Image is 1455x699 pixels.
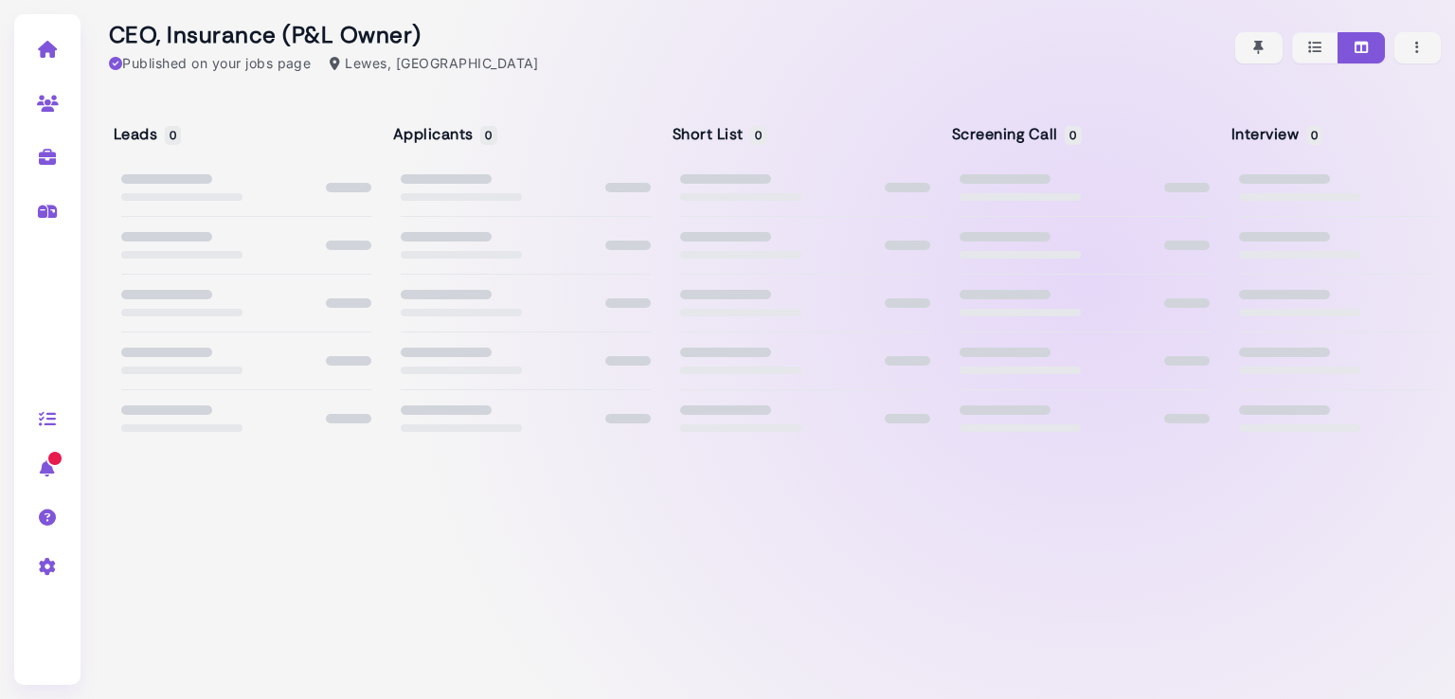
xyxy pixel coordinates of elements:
span: 0 [1065,126,1081,145]
h5: Applicants [393,125,494,143]
h2: CEO, Insurance (P&L Owner) [109,22,539,49]
h5: Interview [1231,125,1320,143]
div: Lewes, [GEOGRAPHIC_DATA] [330,53,539,73]
div: Published on your jobs page [109,53,311,73]
span: 0 [165,126,181,145]
h5: Screening Call [952,125,1079,143]
span: 0 [480,126,496,145]
h5: Short List [673,125,764,143]
span: 0 [1306,126,1322,145]
h5: Leads [114,125,178,143]
span: 0 [750,126,766,145]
